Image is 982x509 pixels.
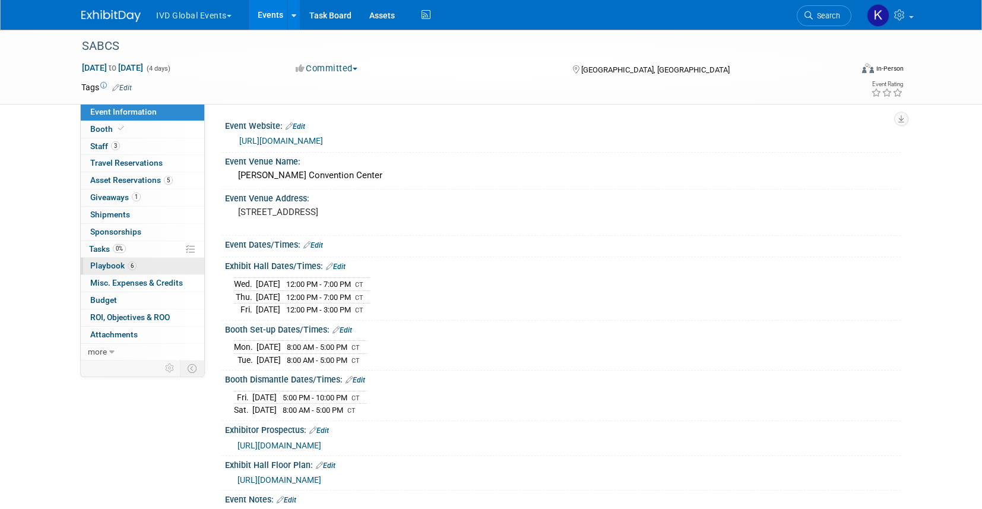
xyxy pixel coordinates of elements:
[234,353,256,366] td: Tue.
[813,11,840,20] span: Search
[88,347,107,356] span: more
[90,158,163,167] span: Travel Reservations
[238,207,493,217] pre: [STREET_ADDRESS]
[132,192,141,201] span: 1
[90,192,141,202] span: Giveaways
[90,175,173,185] span: Asset Reservations
[81,62,144,73] span: [DATE] [DATE]
[81,189,204,206] a: Giveaways1
[239,136,323,146] a: [URL][DOMAIN_NAME]
[81,155,204,172] a: Travel Reservations
[277,496,296,504] a: Edit
[237,441,321,450] a: [URL][DOMAIN_NAME]
[225,153,901,167] div: Event Venue Name:
[287,343,347,352] span: 8:00 AM - 5:00 PM
[256,353,281,366] td: [DATE]
[234,391,252,404] td: Fri.
[303,241,323,249] a: Edit
[256,341,281,354] td: [DATE]
[234,166,892,185] div: [PERSON_NAME] Convention Center
[234,341,256,354] td: Mon.
[81,224,204,241] a: Sponsorships
[81,292,204,309] a: Budget
[90,210,130,219] span: Shipments
[90,295,117,305] span: Budget
[332,326,352,334] a: Edit
[862,64,874,73] img: Format-Inperson.png
[90,124,126,134] span: Booth
[351,394,360,402] span: CT
[180,361,205,376] td: Toggle Event Tabs
[81,121,204,138] a: Booth
[256,290,280,303] td: [DATE]
[145,65,170,72] span: (4 days)
[797,5,851,26] a: Search
[286,122,305,131] a: Edit
[81,327,204,343] a: Attachments
[355,294,363,302] span: CT
[256,303,280,316] td: [DATE]
[355,281,363,289] span: CT
[351,357,360,365] span: CT
[781,62,904,80] div: Event Format
[225,117,901,132] div: Event Website:
[81,258,204,274] a: Playbook6
[234,303,256,316] td: Fri.
[286,280,351,289] span: 12:00 PM - 7:00 PM
[346,376,365,384] a: Edit
[309,426,329,435] a: Edit
[128,261,137,270] span: 6
[234,277,256,290] td: Wed.
[81,104,204,121] a: Event Information
[113,244,126,253] span: 0%
[252,391,277,404] td: [DATE]
[112,84,132,92] a: Edit
[581,65,730,74] span: [GEOGRAPHIC_DATA], [GEOGRAPHIC_DATA]
[283,393,347,402] span: 5:00 PM - 10:00 PM
[81,275,204,292] a: Misc. Expenses & Credits
[90,227,141,236] span: Sponsorships
[81,172,204,189] a: Asset Reservations5
[81,309,204,326] a: ROI, Objectives & ROO
[225,236,901,251] div: Event Dates/Times:
[876,64,904,73] div: In-Person
[225,491,901,506] div: Event Notes:
[355,306,363,314] span: CT
[81,138,204,155] a: Staff3
[81,81,132,93] td: Tags
[118,125,124,132] i: Booth reservation complete
[225,371,901,386] div: Booth Dismantle Dates/Times:
[81,241,204,258] a: Tasks0%
[326,263,346,271] a: Edit
[225,456,901,472] div: Exhibit Hall Floor Plan:
[90,261,137,270] span: Playbook
[90,107,157,116] span: Event Information
[90,278,183,287] span: Misc. Expenses & Credits
[286,293,351,302] span: 12:00 PM - 7:00 PM
[237,475,321,485] a: [URL][DOMAIN_NAME]
[107,63,118,72] span: to
[252,404,277,416] td: [DATE]
[234,404,252,416] td: Sat.
[225,257,901,273] div: Exhibit Hall Dates/Times:
[283,406,343,415] span: 8:00 AM - 5:00 PM
[287,356,347,365] span: 8:00 AM - 5:00 PM
[286,305,351,314] span: 12:00 PM - 3:00 PM
[225,189,901,204] div: Event Venue Address:
[81,10,141,22] img: ExhibitDay
[90,330,138,339] span: Attachments
[256,277,280,290] td: [DATE]
[867,4,889,27] img: Keirsten Davis
[225,321,901,336] div: Booth Set-up Dates/Times:
[347,407,356,415] span: CT
[90,312,170,322] span: ROI, Objectives & ROO
[351,344,360,352] span: CT
[225,421,901,437] div: Exhibitor Prospectus:
[234,290,256,303] td: Thu.
[89,244,126,254] span: Tasks
[160,361,180,376] td: Personalize Event Tab Strip
[164,176,173,185] span: 5
[871,81,903,87] div: Event Rating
